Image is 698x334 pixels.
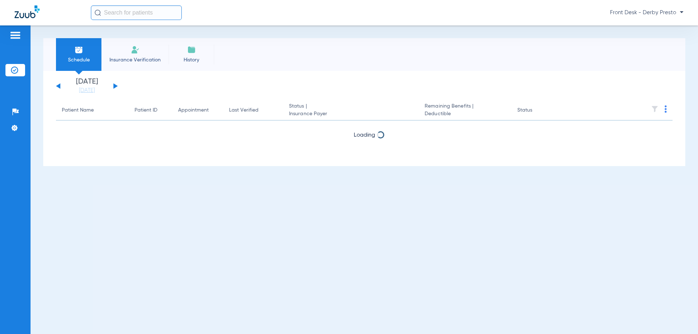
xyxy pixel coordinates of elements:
[95,9,101,16] img: Search Icon
[610,9,683,16] span: Front Desk - Derby Presto
[62,106,123,114] div: Patient Name
[131,45,140,54] img: Manual Insurance Verification
[229,106,277,114] div: Last Verified
[65,78,109,94] li: [DATE]
[283,100,419,121] th: Status |
[61,56,96,64] span: Schedule
[187,45,196,54] img: History
[9,31,21,40] img: hamburger-icon
[425,110,505,118] span: Deductible
[512,100,561,121] th: Status
[75,45,83,54] img: Schedule
[65,87,109,94] a: [DATE]
[289,110,413,118] span: Insurance Payer
[91,5,182,20] input: Search for patients
[178,106,217,114] div: Appointment
[62,106,94,114] div: Patient Name
[135,106,157,114] div: Patient ID
[419,100,511,121] th: Remaining Benefits |
[174,56,209,64] span: History
[354,152,375,157] span: Loading
[354,132,375,138] span: Loading
[665,105,667,113] img: group-dot-blue.svg
[651,105,658,113] img: filter.svg
[135,106,167,114] div: Patient ID
[15,5,40,18] img: Zuub Logo
[229,106,258,114] div: Last Verified
[107,56,163,64] span: Insurance Verification
[178,106,209,114] div: Appointment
